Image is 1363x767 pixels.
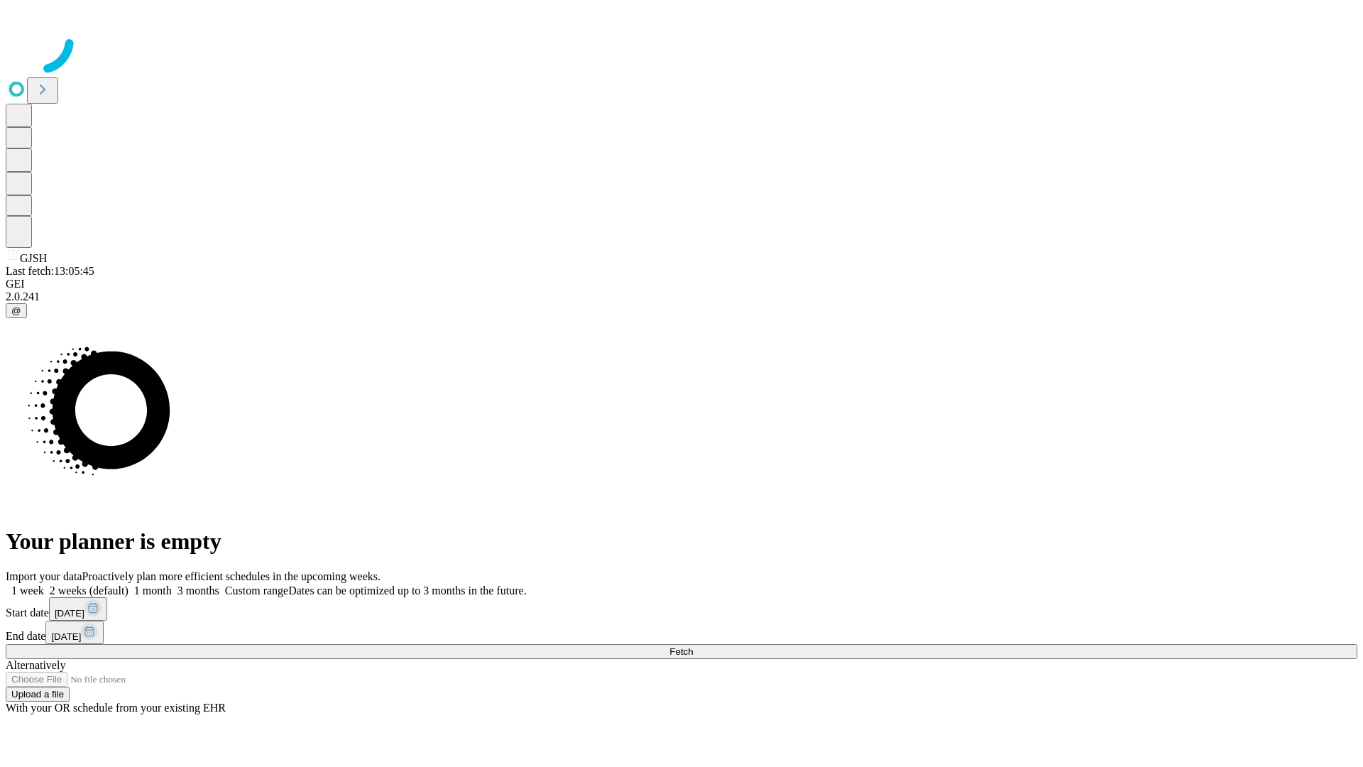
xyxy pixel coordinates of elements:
[11,584,44,597] span: 1 week
[82,570,381,582] span: Proactively plan more efficient schedules in the upcoming weeks.
[669,646,693,657] span: Fetch
[177,584,219,597] span: 3 months
[225,584,288,597] span: Custom range
[6,644,1357,659] button: Fetch
[6,265,94,277] span: Last fetch: 13:05:45
[11,305,21,316] span: @
[6,621,1357,644] div: End date
[55,608,84,619] span: [DATE]
[20,252,47,264] span: GJSH
[6,528,1357,555] h1: Your planner is empty
[6,570,82,582] span: Import your data
[6,278,1357,290] div: GEI
[45,621,104,644] button: [DATE]
[288,584,526,597] span: Dates can be optimized up to 3 months in the future.
[6,659,65,671] span: Alternatively
[49,597,107,621] button: [DATE]
[6,597,1357,621] div: Start date
[6,303,27,318] button: @
[134,584,172,597] span: 1 month
[6,702,226,714] span: With your OR schedule from your existing EHR
[6,290,1357,303] div: 2.0.241
[51,631,81,642] span: [DATE]
[6,687,70,702] button: Upload a file
[50,584,128,597] span: 2 weeks (default)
